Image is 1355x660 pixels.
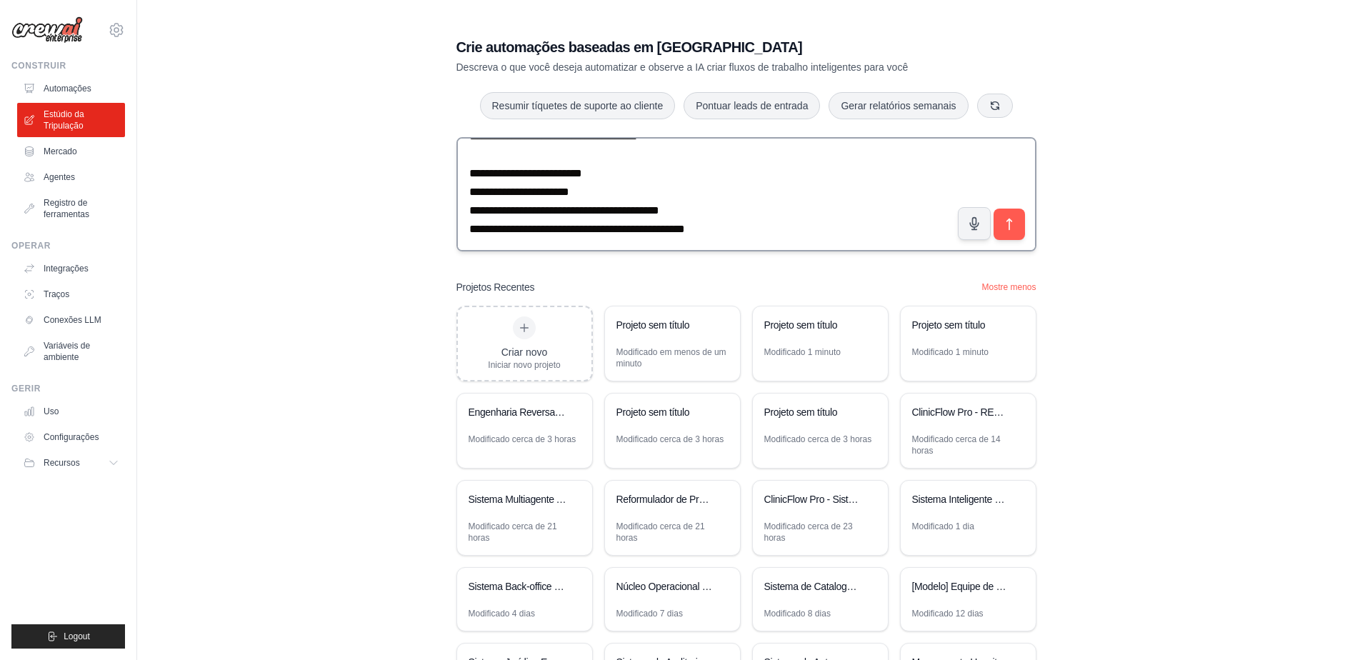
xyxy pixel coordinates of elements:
div: Widget de chat [1284,591,1355,660]
div: Modificado cerca de 23 horas [764,521,876,544]
font: Mercado [44,146,77,157]
div: Reformulador de Prompts OpenAI [616,492,714,506]
div: Projeto sem título [764,405,862,419]
a: Mercado [17,140,125,163]
div: Modificado 7 dias [616,608,683,619]
div: Modificado cerca de 3 horas [469,434,576,445]
img: Logotipo [11,16,83,44]
font: Automações [44,83,91,94]
a: Automações [17,77,125,100]
a: Agentes [17,166,125,189]
a: Conexões LLM [17,309,125,331]
a: Estúdio da Tripulação [17,103,125,137]
div: Operar [11,240,125,251]
button: Mostre menos [981,281,1036,293]
button: Pontuar leads de entrada [684,92,820,119]
div: Projeto sem título [764,318,862,332]
div: Sistema de Catalogação de Favoritos [764,579,862,594]
span: Recursos [44,457,80,469]
h3: Projetos Recentes [456,280,535,294]
div: Sistema Multiagente Advocacia - LegalOps AI [469,492,566,506]
div: Modificado 12 dias [912,608,984,619]
a: Integrações [17,257,125,280]
div: Projeto sem título [616,318,714,332]
a: Variáveis de ambiente [17,334,125,369]
div: Modificado 1 minuto [764,346,841,358]
font: Traços [44,289,69,300]
div: Construir [11,60,125,71]
div: Gerir [11,383,125,394]
h1: Crie automações baseadas em [GEOGRAPHIC_DATA] [456,37,936,57]
iframe: Chat Widget [1284,591,1355,660]
div: [Modelo] Equipe de Lead Scoring e Estratégia [912,579,1010,594]
font: Estúdio da Tripulação [44,109,119,131]
div: Engenharia Reversa Ética - Moda Musical Growth [469,405,566,419]
div: Modificado cerca de 14 horas [912,434,1024,456]
button: Click to speak your automation idea [958,207,991,240]
div: Núcleo Operacional Jurídico - Automação Administrativa [616,579,714,594]
a: Registro de ferramentas [17,191,125,226]
font: Configurações [44,431,99,443]
div: Modificado 1 minuto [912,346,989,358]
font: Uso [44,406,59,417]
font: Registro de ferramentas [44,197,119,220]
button: Logout [11,624,125,649]
div: Modificado cerca de 21 horas [616,521,729,544]
div: Modificado 1 dia [912,521,974,532]
div: Modificado 8 dias [764,608,831,619]
div: Projeto sem título [912,318,1010,332]
div: Sistema Back-office Hospitalar CrewAI [469,579,566,594]
div: Modificado 4 dias [469,608,535,619]
div: Iniciar novo projeto [488,359,560,371]
div: Modificado cerca de 21 horas [469,521,581,544]
span: Logout [64,631,90,642]
div: Criar novo [488,345,560,359]
button: Get new suggestions [977,94,1013,118]
div: Modificado cerca de 3 horas [764,434,872,445]
div: ClinicFlow Pro - Sistema Integrado de Operações Clínicas 24h [764,492,862,506]
button: Resumir tíquetes de suporte ao cliente [480,92,676,119]
a: Uso [17,400,125,423]
font: Variáveis de ambiente [44,340,119,363]
a: Traços [17,283,125,306]
font: Integrações [44,263,89,274]
div: Projeto sem título [616,405,714,419]
div: ClinicFlow Pro - RECONSTRUÇÃO LIMPA [912,405,1010,419]
font: Conexões LLM [44,314,101,326]
div: Sistema Inteligente de Leilões Judiciais - AuctionAI [912,492,1010,506]
font: Agentes [44,171,75,183]
a: Configurações [17,426,125,449]
div: Modificado em menos de um minuto [616,346,729,369]
button: Recursos [17,451,125,474]
p: Descreva o que você deseja automatizar e observe a IA criar fluxos de trabalho inteligentes para ... [456,60,936,74]
button: Gerar relatórios semanais [829,92,968,119]
div: Modificado cerca de 3 horas [616,434,724,445]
